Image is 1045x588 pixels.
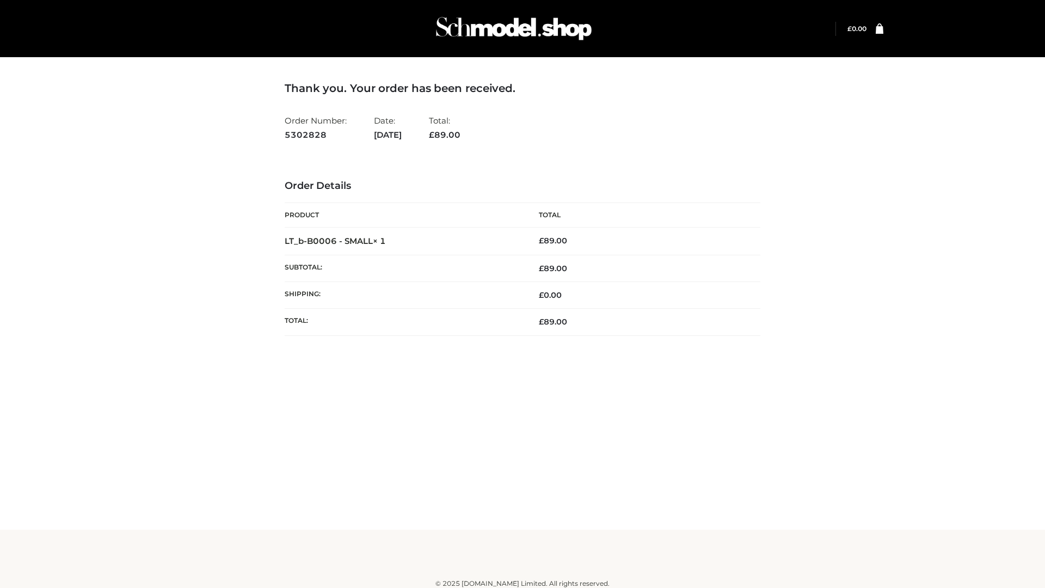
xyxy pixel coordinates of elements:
li: Date: [374,111,402,144]
strong: × 1 [373,236,386,246]
strong: 5302828 [285,128,347,142]
img: Schmodel Admin 964 [432,7,595,50]
bdi: 0.00 [539,290,562,300]
h3: Thank you. Your order has been received. [285,82,760,95]
th: Total: [285,309,522,335]
span: £ [539,317,544,327]
h3: Order Details [285,180,760,192]
th: Product [285,203,522,228]
span: £ [847,24,852,33]
span: £ [539,264,544,273]
span: 89.00 [429,130,460,140]
span: £ [539,290,544,300]
li: Order Number: [285,111,347,144]
strong: LT_b-B0006 - SMALL [285,236,386,246]
a: £0.00 [847,24,866,33]
span: £ [429,130,434,140]
bdi: 89.00 [539,236,567,246]
li: Total: [429,111,460,144]
th: Shipping: [285,282,522,309]
strong: [DATE] [374,128,402,142]
span: £ [539,236,544,246]
span: 89.00 [539,317,567,327]
span: 89.00 [539,264,567,273]
bdi: 0.00 [847,24,866,33]
th: Subtotal: [285,255,522,281]
th: Total [522,203,760,228]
